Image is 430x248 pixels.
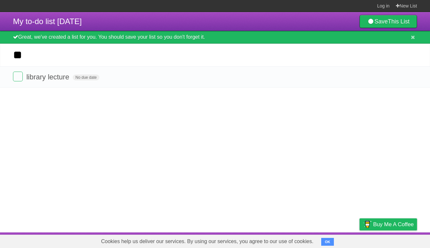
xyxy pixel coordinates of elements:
span: No due date [73,75,99,80]
a: Suggest a feature [376,234,417,246]
a: Terms [329,234,343,246]
a: Developers [295,234,321,246]
b: This List [388,18,410,25]
a: Privacy [351,234,368,246]
span: Buy me a coffee [373,219,414,230]
button: OK [321,238,334,246]
a: About [273,234,287,246]
span: Cookies help us deliver our services. By using our services, you agree to our use of cookies. [95,235,320,248]
span: library lecture [26,73,71,81]
a: SaveThis List [360,15,417,28]
img: Buy me a coffee [363,219,372,230]
a: Buy me a coffee [360,218,417,230]
span: My to-do list [DATE] [13,17,82,26]
label: Done [13,72,23,81]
